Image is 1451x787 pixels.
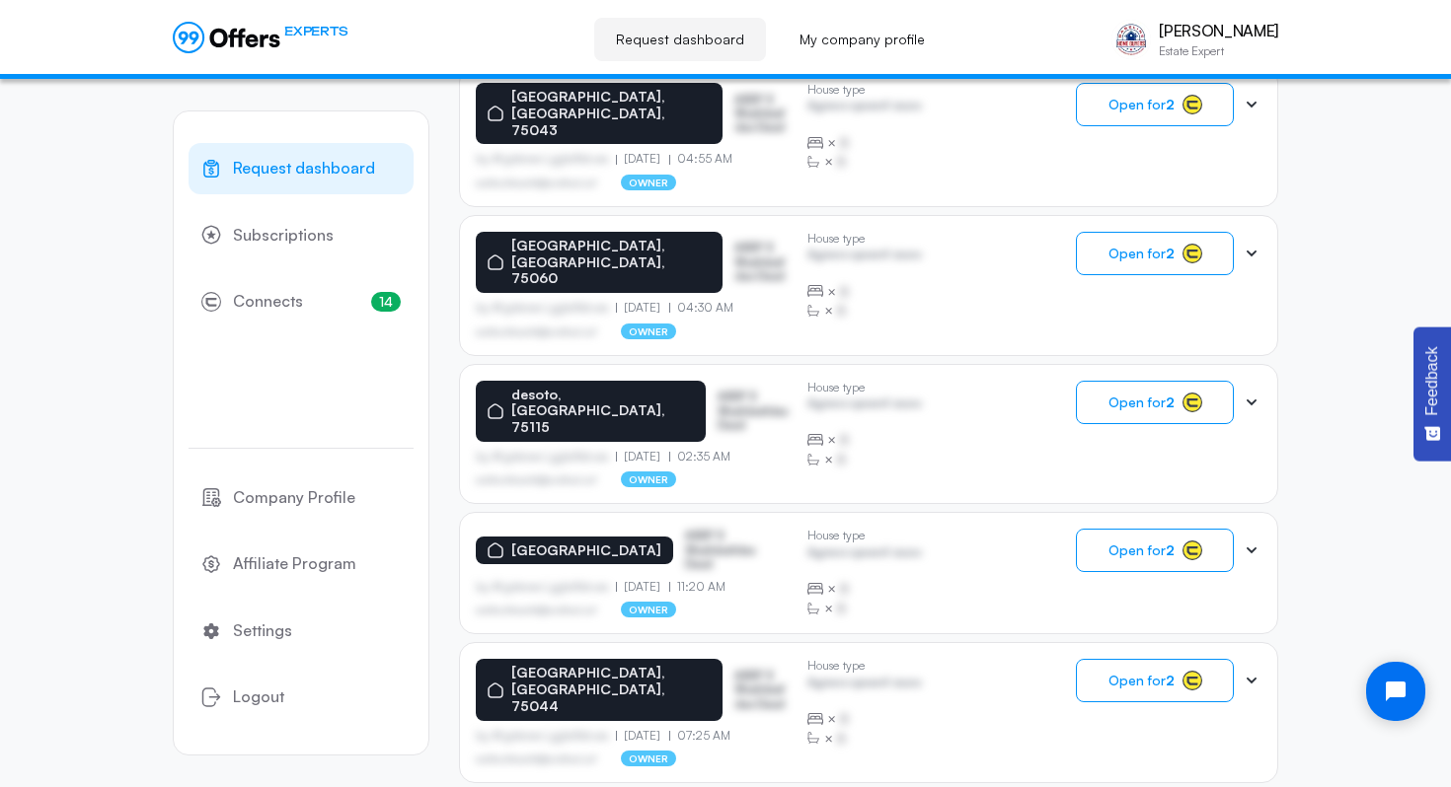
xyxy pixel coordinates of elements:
span: B [840,579,849,599]
strong: 2 [1166,393,1175,410]
div: × [807,430,921,450]
p: 02:35 AM [669,450,731,464]
span: B [840,709,849,729]
span: Open for [1108,97,1175,112]
p: Agrwsv qwervf oiuns [807,396,921,415]
div: × [807,729,921,749]
p: [DATE] [616,580,669,594]
div: × [807,709,921,729]
p: asdfasdfasasfd@asdfasd.asf [476,177,597,188]
p: by Afgdsrwe Ljgjkdfsbvas [476,450,616,464]
span: B [837,301,846,321]
div: × [807,152,921,172]
p: 04:55 AM [669,152,733,166]
p: Agrwsv qwervf oiuns [807,545,921,564]
span: B [837,729,846,749]
img: Ernesto Matos [1111,20,1151,59]
p: [DATE] [616,450,669,464]
p: Estate Expert [1159,45,1278,57]
p: asdfasdfasasfd@asdfasd.asf [476,604,597,615]
strong: 2 [1166,672,1175,688]
span: B [837,450,846,469]
a: EXPERTS [173,22,347,53]
span: 14 [371,292,401,312]
p: owner [621,175,677,190]
p: by Afgdsrwe Ljgjkdfsbvas [476,152,616,166]
button: Open for2 [1076,381,1234,424]
p: [GEOGRAPHIC_DATA], [GEOGRAPHIC_DATA], 75043 [511,89,711,138]
p: ASDF S Sfasfdasfdas Dasd [734,669,792,711]
iframe: Tidio Chat [1349,645,1442,738]
p: [GEOGRAPHIC_DATA], [GEOGRAPHIC_DATA], 75044 [511,665,711,714]
span: Affiliate Program [233,551,356,577]
a: Settings [189,606,414,657]
div: × [807,599,921,618]
p: House type [807,83,921,97]
p: [DATE] [616,301,669,315]
a: Subscriptions [189,210,414,261]
p: by Afgdsrwe Ljgjkdfsbvas [476,729,616,743]
span: B [840,133,849,153]
span: Open for [1108,246,1175,261]
p: owner [621,323,677,339]
div: × [807,282,921,302]
a: My company profile [778,18,947,61]
p: [PERSON_NAME] [1159,22,1278,40]
p: House type [807,659,921,673]
p: House type [807,232,921,246]
div: × [807,133,921,153]
p: asdfasdfasasfd@asdfasd.asf [476,325,597,337]
p: ASDF S Sfasfdasfdas Dasd [685,529,784,571]
span: B [840,282,849,302]
p: ASDF S Sfasfdasfdas Dasd [734,241,792,283]
p: ASDF S Sfasfdasfdas Dasd [718,390,792,432]
a: Connects14 [189,276,414,327]
p: 04:30 AM [669,301,734,315]
span: B [840,430,849,450]
p: by Afgdsrwe Ljgjkdfsbvas [476,580,616,594]
span: Company Profile [233,485,355,511]
p: owner [621,602,677,617]
p: Agrwsv qwervf oiuns [807,248,921,266]
p: House type [807,529,921,542]
a: Company Profile [189,472,414,524]
span: EXPERTS [284,22,347,40]
span: Open for [1108,542,1175,558]
span: Settings [233,618,292,644]
a: Request dashboard [189,143,414,194]
button: Open for2 [1076,232,1234,275]
p: [DATE] [616,152,669,166]
span: Subscriptions [233,223,334,249]
p: [GEOGRAPHIC_DATA], [GEOGRAPHIC_DATA], 75060 [511,238,711,287]
button: Feedback - Show survey [1413,326,1451,461]
p: [GEOGRAPHIC_DATA] [511,542,661,559]
p: asdfasdfasasfd@asdfasd.asf [476,752,597,764]
span: Open for [1108,394,1175,410]
button: Open for2 [1076,83,1234,126]
p: ASDF S Sfasfdasfdas Dasd [734,93,792,135]
div: × [807,450,921,469]
div: × [807,579,921,599]
p: [DATE] [616,729,669,743]
span: B [837,599,846,618]
p: by Afgdsrwe Ljgjkdfsbvas [476,301,616,315]
p: House type [807,381,921,394]
span: B [837,152,846,172]
p: asdfasdfasasfd@asdfasd.asf [476,473,597,485]
span: Logout [233,684,284,710]
strong: 2 [1166,245,1175,261]
p: Agrwsv qwervf oiuns [807,99,921,117]
p: desoto, [GEOGRAPHIC_DATA], 75115 [511,387,694,436]
span: Feedback [1423,346,1441,415]
button: Open for2 [1076,529,1234,572]
span: Connects [233,289,303,315]
button: Logout [189,672,414,723]
p: 07:25 AM [669,729,731,743]
p: 11:20 AM [669,580,726,594]
strong: 2 [1166,541,1175,558]
div: × [807,301,921,321]
span: Open for [1108,673,1175,688]
p: Agrwsv qwervf oiuns [807,676,921,694]
button: Open for2 [1076,659,1234,702]
p: owner [621,751,677,766]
